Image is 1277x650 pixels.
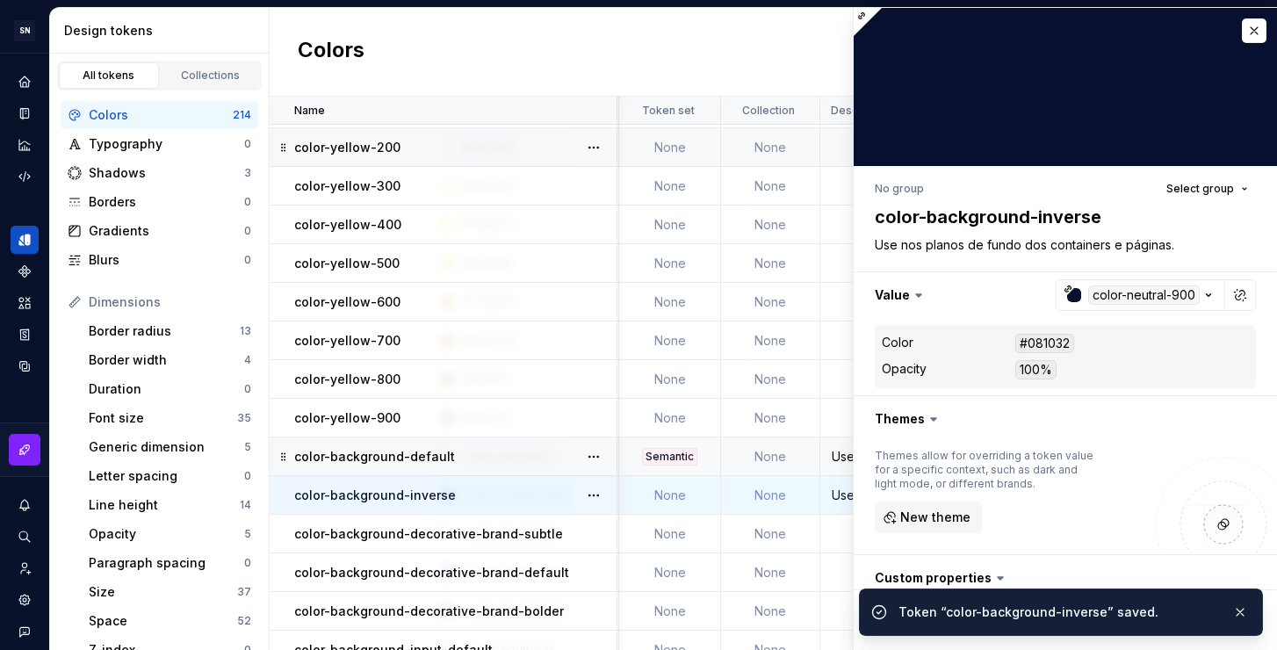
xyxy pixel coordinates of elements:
[721,515,820,553] td: None
[11,321,39,349] a: Storybook stories
[61,159,258,187] a: Shadows3
[11,491,39,519] div: Notifications
[89,106,233,124] div: Colors
[619,283,721,321] td: None
[821,448,1141,466] div: Use nos planos de fundo dos containers e páginas.
[237,585,251,599] div: 37
[240,498,251,512] div: 14
[61,101,258,129] a: Colors214
[89,583,237,601] div: Size
[619,592,721,631] td: None
[89,193,244,211] div: Borders
[244,469,251,483] div: 0
[11,257,39,285] a: Components
[82,346,258,374] a: Border width4
[11,289,39,317] a: Assets
[294,603,564,620] p: color-background-decorative-brand-bolder
[82,578,258,606] a: Size37
[619,476,721,515] td: None
[64,22,262,40] div: Design tokens
[898,603,1218,621] div: Token “color-background-inverse” saved.
[167,69,255,83] div: Collections
[89,496,240,514] div: Line height
[642,448,697,466] div: Semantic
[244,137,251,151] div: 0
[11,131,39,159] a: Analytics
[244,527,251,541] div: 5
[721,437,820,476] td: None
[89,351,244,369] div: Border width
[871,201,1252,233] textarea: color-background-inverse
[89,322,240,340] div: Border radius
[89,135,244,153] div: Typography
[294,525,563,543] p: color-background-decorative-brand-subtle
[244,353,251,367] div: 4
[237,614,251,628] div: 52
[619,167,721,206] td: None
[82,375,258,403] a: Duration0
[244,253,251,267] div: 0
[294,216,401,234] p: color-yellow-400
[11,617,39,646] button: Contact support
[89,612,237,630] div: Space
[619,399,721,437] td: None
[294,371,400,388] p: color-yellow-800
[721,244,820,283] td: None
[721,592,820,631] td: None
[89,251,244,269] div: Blurs
[89,409,237,427] div: Font size
[244,440,251,454] div: 5
[61,130,258,158] a: Typography0
[294,409,400,427] p: color-yellow-900
[11,523,39,551] button: Search ⌘K
[1015,334,1074,353] div: #081032
[721,321,820,360] td: None
[900,509,970,526] span: New theme
[89,525,244,543] div: Opacity
[294,332,400,350] p: color-yellow-700
[89,380,244,398] div: Duration
[82,520,258,548] a: Opacity5
[642,104,695,118] p: Token set
[821,487,1141,504] div: Use nos planos de fundo dos containers e páginas.
[244,166,251,180] div: 3
[233,108,251,122] div: 214
[619,244,721,283] td: None
[89,467,244,485] div: Letter spacing
[721,283,820,321] td: None
[82,549,258,577] a: Paragraph spacing0
[82,404,258,432] a: Font size35
[721,167,820,206] td: None
[871,233,1252,257] textarea: Use nos planos de fundo dos containers e páginas.
[294,139,400,156] p: color-yellow-200
[11,226,39,254] a: Design tokens
[11,68,39,96] a: Home
[89,164,244,182] div: Shadows
[721,476,820,515] td: None
[294,104,325,118] p: Name
[244,556,251,570] div: 0
[1158,177,1256,201] button: Select group
[89,554,244,572] div: Paragraph spacing
[298,36,364,68] h2: Colors
[11,554,39,582] a: Invite team
[11,586,39,614] a: Settings
[82,462,258,490] a: Letter spacing0
[237,411,251,425] div: 35
[619,553,721,592] td: None
[721,206,820,244] td: None
[11,162,39,191] a: Code automation
[89,222,244,240] div: Gradients
[65,69,153,83] div: All tokens
[882,360,927,378] div: Opacity
[875,502,982,533] button: New theme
